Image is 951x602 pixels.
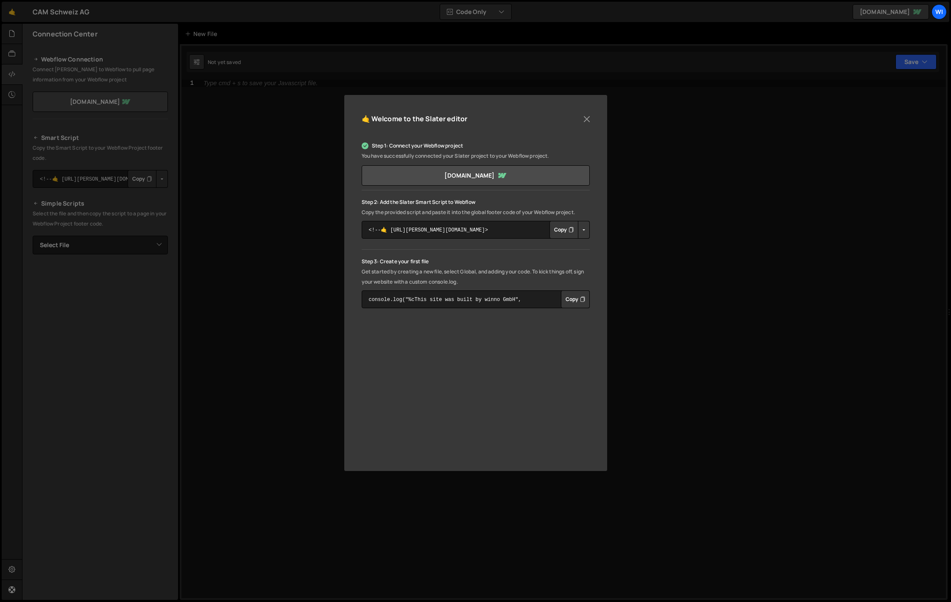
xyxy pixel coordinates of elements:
[362,141,590,151] p: Step 1: Connect your Webflow project
[362,221,590,239] textarea: <!--🤙 [URL][PERSON_NAME][DOMAIN_NAME]> <script>document.addEventListener("DOMContentLoaded", func...
[549,221,578,239] button: Copy
[362,327,590,456] iframe: YouTube video player
[362,207,590,217] p: Copy the provided script and paste it into the global footer code of your Webflow project.
[580,113,593,125] button: Close
[362,290,590,308] textarea: console.log("%cThis site was built by winno GmbH", "background:blue;color:#fff;padding: 8px;");
[561,290,590,308] button: Copy
[561,290,590,308] div: Button group with nested dropdown
[362,151,590,161] p: You have successfully connected your Slater project to your Webflow project.
[362,197,590,207] p: Step 2: Add the Slater Smart Script to Webflow
[931,4,947,20] a: wi
[549,221,590,239] div: Button group with nested dropdown
[362,256,590,267] p: Step 3: Create your first file
[362,112,468,125] h5: 🤙 Welcome to the Slater editor
[362,165,590,186] a: [DOMAIN_NAME]
[362,267,590,287] p: Get started by creating a new file, select Global, and adding your code. To kick things off, sign...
